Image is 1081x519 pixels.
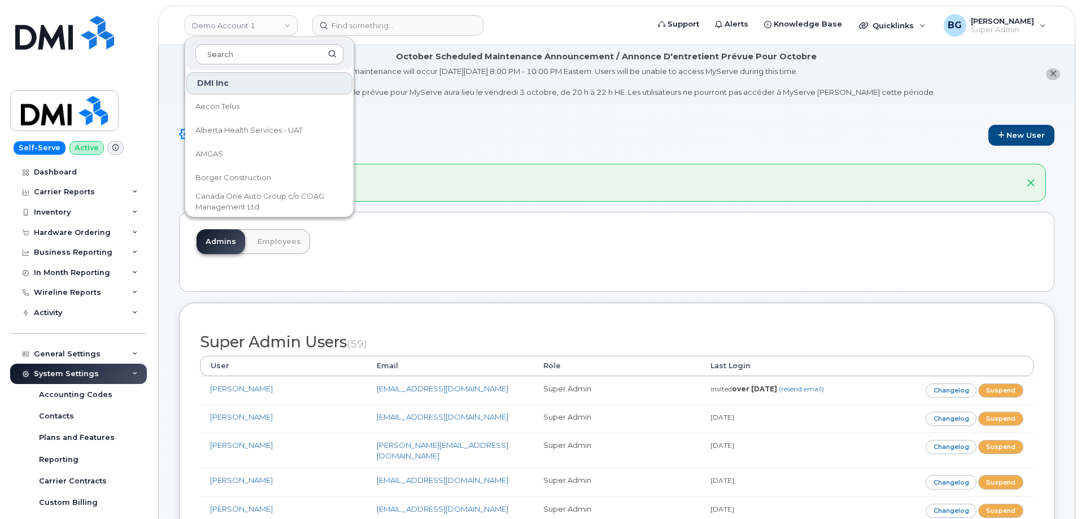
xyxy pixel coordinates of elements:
[978,383,1023,398] a: Suspend
[186,167,352,189] a: Borger Construction
[186,72,352,94] div: DMI Inc
[200,334,1034,351] h2: Super Admin Users
[210,441,273,450] a: [PERSON_NAME]
[377,504,508,513] a: [EMAIL_ADDRESS][DOMAIN_NAME]
[978,504,1023,518] a: Suspend
[367,356,533,376] th: Email
[711,476,734,485] small: [DATE]
[732,385,777,393] strong: over [DATE]
[197,229,245,254] a: Admins
[533,433,700,468] td: Super Admin
[700,356,867,376] th: Last Login
[377,441,508,460] a: [PERSON_NAME][EMAIL_ADDRESS][DOMAIN_NAME]
[779,385,824,393] a: (resend email)
[277,66,935,98] div: MyServe scheduled maintenance will occur [DATE][DATE] 8:00 PM - 10:00 PM Eastern. Users will be u...
[1046,68,1060,80] button: close notification
[186,190,352,213] a: Canada One Auto Group c/o COAG Management Ltd
[195,101,239,112] span: Aecon Telus
[978,440,1023,454] a: Suspend
[377,476,508,485] a: [EMAIL_ADDRESS][DOMAIN_NAME]
[249,229,310,254] a: Employees
[186,119,352,142] a: Alberta Health Services - UAT
[533,356,700,376] th: Role
[711,413,734,421] small: [DATE]
[347,338,367,350] small: (59)
[533,404,700,433] td: Super Admin
[195,191,325,213] span: Canada One Auto Group c/o COAG Management Ltd
[926,475,977,489] a: Changelog
[179,124,1054,146] h1: Admin Users
[978,475,1023,489] a: Suspend
[533,376,700,404] td: Super Admin
[195,44,343,64] input: Search
[978,412,1023,426] a: Suspend
[926,412,977,426] a: Changelog
[377,384,508,393] a: [EMAIL_ADDRESS][DOMAIN_NAME]
[195,172,271,184] span: Borger Construction
[711,385,824,393] small: invited
[195,149,223,160] span: AMGAS
[711,441,734,450] small: [DATE]
[186,143,352,165] a: AMGAS
[210,412,273,421] a: [PERSON_NAME]
[988,125,1054,146] a: New User
[926,383,977,398] a: Changelog
[210,476,273,485] a: [PERSON_NAME]
[396,51,817,63] div: October Scheduled Maintenance Announcement / Annonce D'entretient Prévue Pour Octobre
[200,356,367,376] th: User
[377,412,508,421] a: [EMAIL_ADDRESS][DOMAIN_NAME]
[711,505,734,513] small: [DATE]
[533,468,700,496] td: Super Admin
[210,504,273,513] a: [PERSON_NAME]
[210,384,273,393] a: [PERSON_NAME]
[195,125,303,136] span: Alberta Health Services - UAT
[186,95,352,118] a: Aecon Telus
[926,504,977,518] a: Changelog
[926,440,977,454] a: Changelog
